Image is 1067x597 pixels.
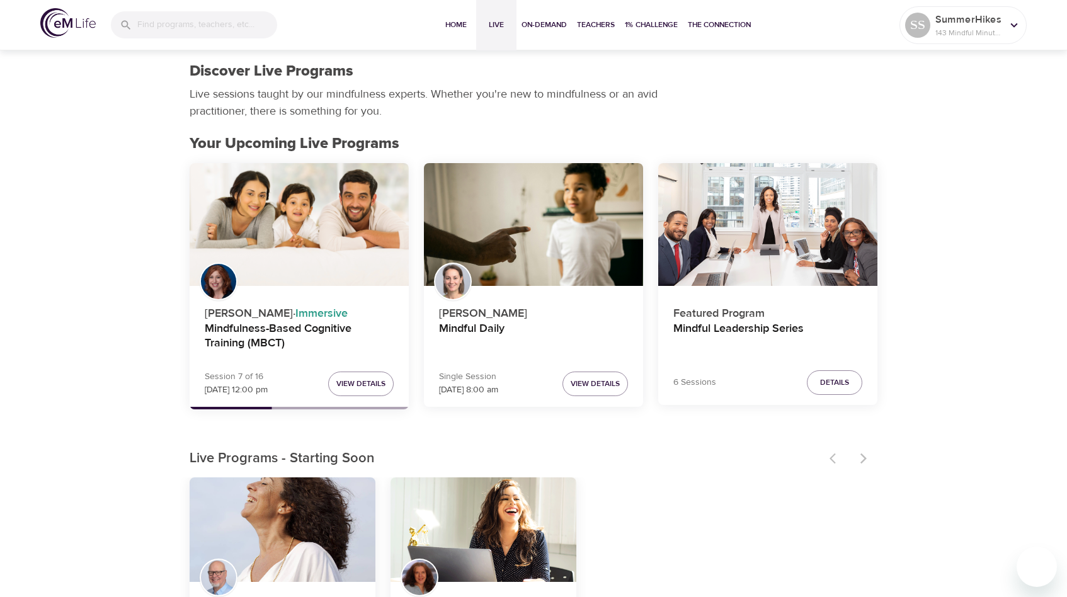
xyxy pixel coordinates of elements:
div: SS [905,13,930,38]
p: Live sessions taught by our mindfulness experts. Whether you're new to mindfulness or an avid pra... [190,86,662,120]
button: Skills to Thrive in Anxious Times [391,477,576,582]
p: Single Session [439,370,498,384]
p: [PERSON_NAME] · [205,300,394,322]
img: logo [40,8,96,38]
button: Details [807,370,862,395]
button: View Details [328,372,394,396]
span: The Connection [688,18,751,31]
p: Session 7 of 16 [205,370,268,384]
button: Mindfulness-Based Cognitive Training (MBCT) [190,163,409,287]
iframe: Button to launch messaging window [1017,547,1057,587]
span: View Details [571,377,620,390]
span: On-Demand [522,18,567,31]
span: Live [481,18,511,31]
span: Teachers [577,18,615,31]
span: Immersive [295,306,348,321]
button: View Details [562,372,628,396]
input: Find programs, teachers, etc... [137,11,277,38]
h1: Discover Live Programs [190,62,353,81]
p: 6 Sessions [673,376,716,389]
p: [DATE] 8:00 am [439,384,498,397]
p: 143 Mindful Minutes [935,27,1002,38]
span: Details [820,376,849,389]
h4: Mindfulness-Based Cognitive Training (MBCT) [205,322,394,352]
span: Home [441,18,471,31]
h4: Mindful Leadership Series [673,322,862,352]
p: Featured Program [673,300,862,322]
h2: Your Upcoming Live Programs [190,135,877,153]
p: Live Programs - Starting Soon [190,448,822,469]
button: Mindful Daily [424,163,643,287]
p: [DATE] 12:00 pm [205,384,268,397]
button: Thoughts are Not Facts [190,477,375,582]
p: [PERSON_NAME] [439,300,628,322]
h4: Mindful Daily [439,322,628,352]
span: 1% Challenge [625,18,678,31]
span: View Details [336,377,385,390]
button: Mindful Leadership Series [658,163,877,287]
p: SummerHikes [935,12,1002,27]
